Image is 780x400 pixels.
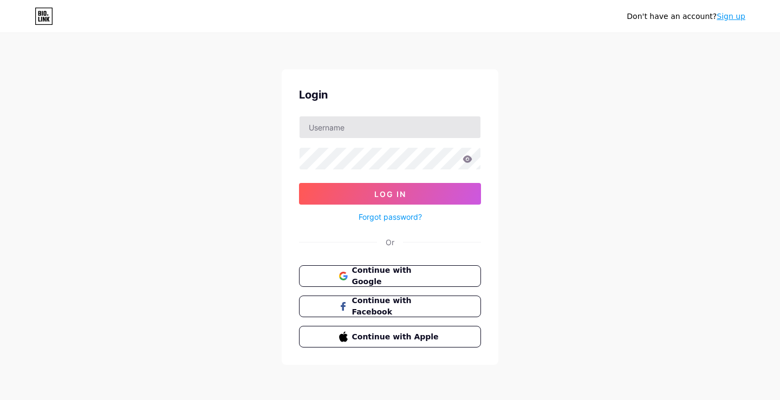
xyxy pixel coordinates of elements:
[374,189,406,199] span: Log In
[299,326,481,347] button: Continue with Apple
[299,87,481,103] div: Login
[299,265,481,287] button: Continue with Google
[352,265,441,287] span: Continue with Google
[299,296,481,317] button: Continue with Facebook
[627,11,745,22] div: Don't have an account?
[300,116,480,138] input: Username
[352,331,441,343] span: Continue with Apple
[359,211,422,222] a: Forgot password?
[386,237,394,248] div: Or
[717,12,745,21] a: Sign up
[299,183,481,205] button: Log In
[352,295,441,318] span: Continue with Facebook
